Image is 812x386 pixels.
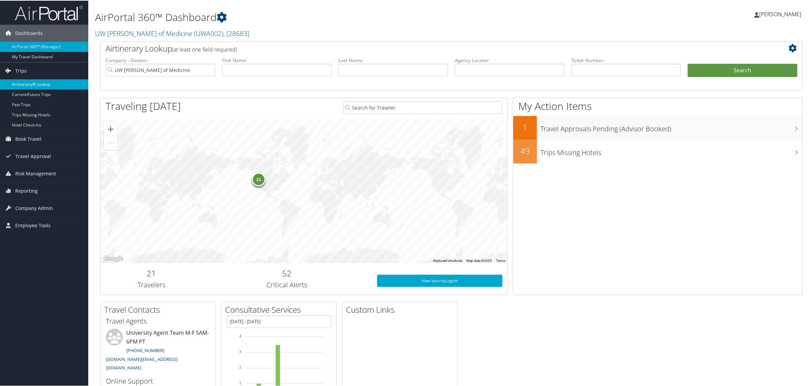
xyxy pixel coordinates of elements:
[513,115,802,139] a: 1Travel Approvals Pending (Advisor Booked)
[466,258,492,262] span: Map data ©2025
[102,254,125,263] img: Google
[225,303,336,315] h2: Consultative Services
[172,45,237,53] span: (at least one field required)
[15,199,53,216] span: Company Admin
[513,121,537,132] h2: 1
[95,9,570,24] h1: AirPortal 360™ Dashboard
[106,98,181,113] h1: Traveling [DATE]
[15,182,38,199] span: Reporting
[106,376,210,385] h3: Online Support
[102,254,125,263] a: Open this area in Google Maps (opens a new window)
[15,4,83,20] img: airportal-logo.png
[754,3,808,24] a: [PERSON_NAME]
[15,165,56,181] span: Risk Management
[496,258,505,262] a: Terms
[106,42,739,54] h2: Airtinerary Lookup
[239,333,241,337] tspan: 4
[103,328,214,373] li: University Agent Team M-F 5AM-6PM PT
[239,380,241,384] tspan: 1
[207,267,367,278] h2: 52
[194,28,223,37] span: ( UWA002 )
[106,267,197,278] h2: 21
[338,56,448,63] label: Last Name:
[343,101,503,113] input: Search for Traveler
[540,144,802,157] h3: Trips Missing Hotels
[15,216,51,233] span: Employee Tools
[106,316,210,325] h3: Travel Agents
[252,172,265,186] div: 21
[126,347,164,353] a: [PHONE_NUMBER]
[346,303,457,315] h2: Custom Links
[104,303,216,315] h2: Travel Contacts
[222,56,332,63] label: First Name:
[104,122,117,135] button: Zoom in
[571,56,681,63] label: Ticket Number:
[106,279,197,289] h3: Travelers
[15,24,43,41] span: Dashboards
[95,28,249,37] a: UW [PERSON_NAME] of Medicine
[433,258,462,263] button: Keyboard shortcuts
[455,56,565,63] label: Agency Locator:
[15,130,41,147] span: Book Travel
[377,274,503,286] a: View SecurityLogic®
[759,10,801,17] span: [PERSON_NAME]
[239,349,241,353] tspan: 3
[239,365,241,369] tspan: 2
[15,62,27,79] span: Trips
[106,56,215,63] label: Company - Division:
[104,136,117,149] button: Zoom out
[688,63,797,77] button: Search
[513,144,537,156] h2: 49
[540,120,802,133] h3: Travel Approvals Pending (Advisor Booked)
[106,355,178,370] a: [DOMAIN_NAME][EMAIL_ADDRESS][DOMAIN_NAME]
[207,279,367,289] h3: Critical Alerts
[513,139,802,163] a: 49Trips Missing Hotels
[513,98,802,113] h1: My Action Items
[15,147,51,164] span: Travel Approval
[223,28,249,37] span: , [ 28683 ]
